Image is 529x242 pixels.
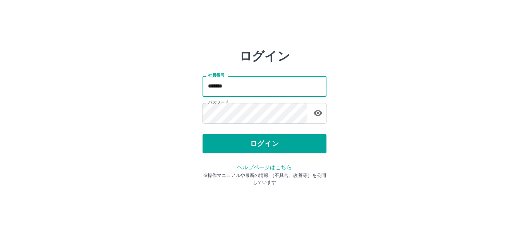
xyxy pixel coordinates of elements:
label: 社員番号 [208,72,224,78]
p: ※操作マニュアルや最新の情報 （不具合、改善等）を公開しています [203,172,326,186]
button: ログイン [203,134,326,153]
h2: ログイン [239,49,290,64]
a: ヘルプページはこちら [237,164,292,170]
label: パスワード [208,100,228,105]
